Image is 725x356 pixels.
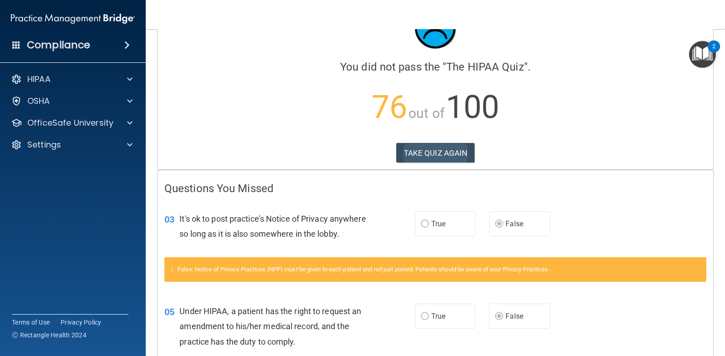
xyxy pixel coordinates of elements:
[11,139,133,150] a: Settings
[179,214,366,239] span: It's ok to post practice’s Notice of Privacy anywhere so long as it is also somewhere in the lobby.
[431,219,445,228] span: True
[495,313,503,320] input: False
[505,312,523,320] span: False
[179,306,361,346] span: Under HIPAA, a patient has the right to request an amendment to his/her medical record, and the p...
[679,293,714,328] iframe: Drift Widget Chat Controller
[421,221,429,228] input: True
[372,88,407,126] span: 76
[11,74,133,85] a: HIPAA
[164,214,174,225] span: 03
[11,96,133,107] a: OSHA
[505,219,523,228] span: False
[27,39,90,51] h4: Compliance
[164,61,706,73] h4: You did not pass the " ".
[12,331,87,340] span: Ⓒ Rectangle Health 2024
[11,117,133,128] a: OfficeSafe University
[712,46,715,58] div: 2
[431,312,445,320] span: True
[27,96,50,107] p: OSHA
[11,10,135,28] img: PMB logo
[12,318,50,327] a: Terms of Use
[495,221,503,228] input: False
[178,266,549,273] span: False. Notice of Privacy Practices (NPP) must be given to each patient and not just posted. Patie...
[421,313,429,320] input: True
[396,143,475,163] button: TAKE QUIZ AGAIN
[27,74,51,85] p: HIPAA
[689,41,716,68] button: Open Resource Center, 2 new notifications
[446,61,524,73] span: The HIPAA Quiz
[61,318,102,327] a: Privacy Policy
[27,139,61,150] p: Settings
[164,183,706,194] h4: Questions You Missed
[408,105,444,121] span: out of
[446,88,499,126] span: 100
[27,117,113,128] p: OfficeSafe University
[164,306,174,317] span: 05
